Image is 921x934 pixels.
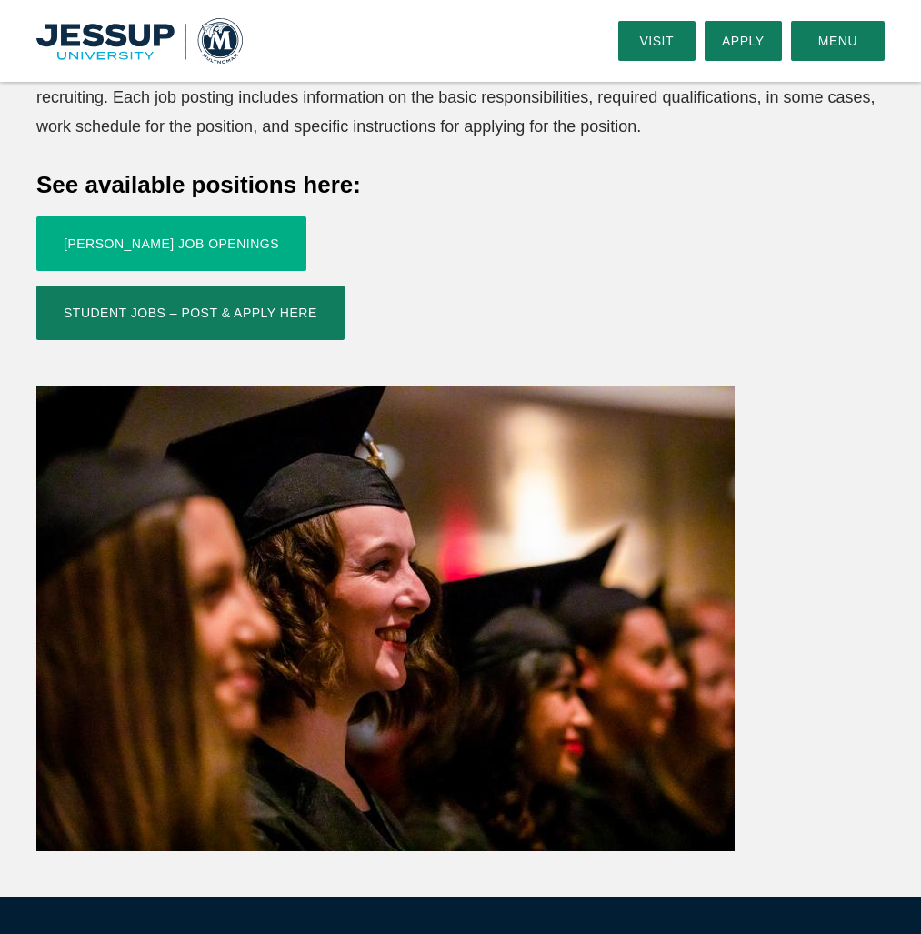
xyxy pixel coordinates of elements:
[791,21,885,61] button: Menu
[618,21,696,61] a: Visit
[36,53,885,141] p: Multnomah Campus of [PERSON_NAME][GEOGRAPHIC_DATA] has multiple positions for which we are curren...
[705,21,782,61] a: Apply
[36,216,306,271] a: [PERSON_NAME] Job Openings
[36,18,243,65] a: Home
[36,286,345,340] a: Student Jobs – Post & Apply Here
[36,386,735,851] img: Registrar_2019_12_13_Graduation-49-2
[36,168,885,201] h4: See available positions here:
[36,18,243,65] img: Multnomah University Logo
